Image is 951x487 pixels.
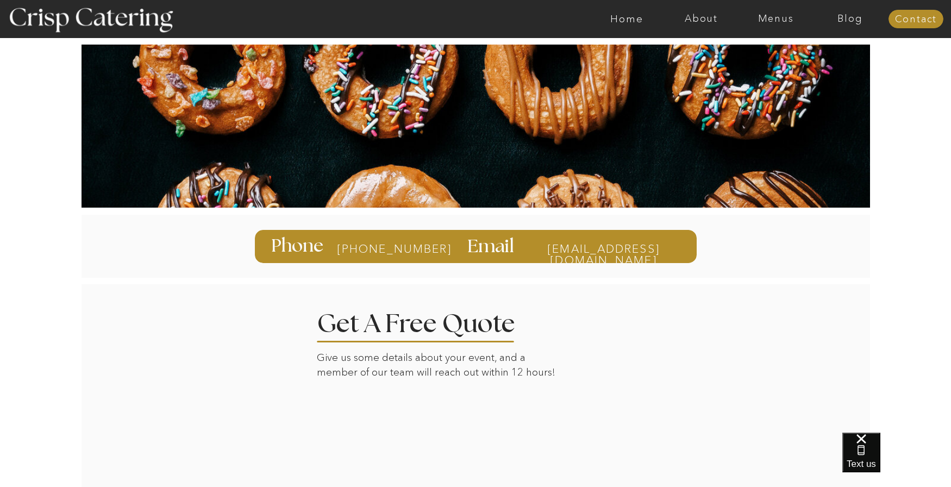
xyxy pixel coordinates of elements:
[271,237,326,255] h3: Phone
[590,14,664,24] a: Home
[842,433,951,487] iframe: podium webchat widget bubble
[664,14,739,24] a: About
[526,243,681,253] a: [EMAIL_ADDRESS][DOMAIN_NAME]
[467,238,517,255] h3: Email
[317,351,563,383] p: Give us some details about your event, and a member of our team will reach out within 12 hours!
[813,14,887,24] a: Blog
[889,14,943,25] a: Contact
[739,14,813,24] a: Menus
[317,311,548,332] h2: Get A Free Quote
[337,243,423,255] a: [PHONE_NUMBER]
